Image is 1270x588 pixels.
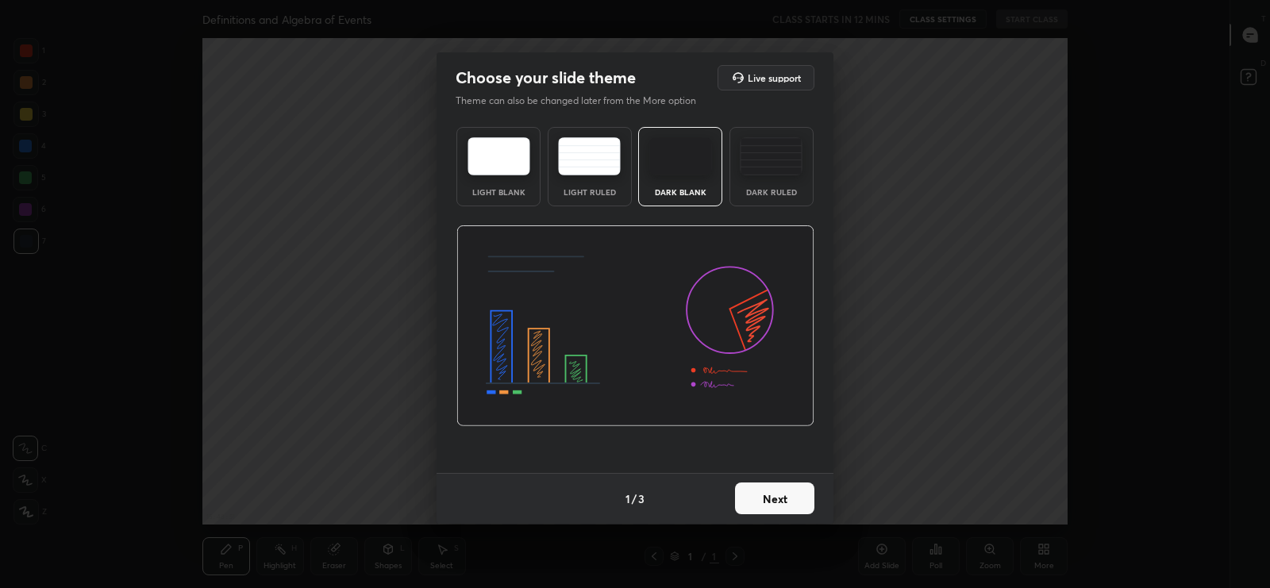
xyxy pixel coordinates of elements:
img: lightRuledTheme.5fabf969.svg [558,137,621,175]
h5: Live support [748,73,801,83]
h2: Choose your slide theme [456,67,636,88]
h4: / [632,490,637,507]
div: Light Ruled [558,188,622,196]
div: Light Blank [467,188,530,196]
img: darkTheme.f0cc69e5.svg [649,137,712,175]
img: lightTheme.e5ed3b09.svg [468,137,530,175]
img: darkThemeBanner.d06ce4a2.svg [456,225,814,427]
div: Dark Ruled [740,188,803,196]
button: Next [735,482,814,514]
div: Dark Blank [648,188,712,196]
h4: 3 [638,490,645,507]
p: Theme can also be changed later from the More option [456,94,713,108]
img: darkRuledTheme.de295e13.svg [740,137,802,175]
h4: 1 [625,490,630,507]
